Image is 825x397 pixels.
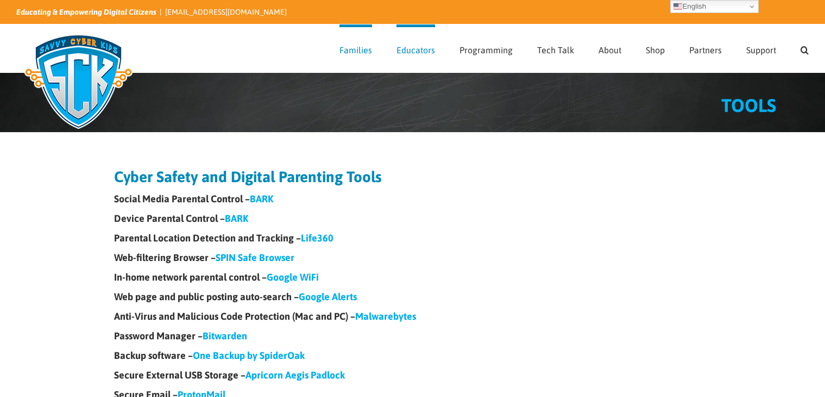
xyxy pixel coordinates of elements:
[16,27,141,136] img: Savvy Cyber Kids Logo
[396,24,435,72] a: Educators
[267,271,319,283] a: Google WiFi
[114,233,711,243] h4: Parental Location Detection and Tracking –
[537,46,574,54] span: Tech Talk
[301,232,333,244] a: Life360
[646,46,665,54] span: Shop
[673,2,682,11] img: en
[245,369,345,381] a: Apricorn Aegis Padlock
[339,24,372,72] a: Families
[689,46,722,54] span: Partners
[355,311,416,322] a: Malwarebytes
[339,46,372,54] span: Families
[339,24,809,72] nav: Main Menu
[225,213,248,224] a: BARK
[216,252,294,263] a: SPIN Safe Browser
[114,292,711,302] h4: Web page and public posting auto-search –
[599,46,621,54] span: About
[114,272,711,282] h4: In-home network parental control –
[396,46,435,54] span: Educators
[459,24,513,72] a: Programming
[299,291,357,302] a: Google Alerts
[203,330,247,342] a: Bitwarden
[746,24,776,72] a: Support
[114,331,711,341] h4: Password Manager –
[114,253,711,263] h4: Web-filtering Browser –
[537,24,574,72] a: Tech Talk
[114,214,711,224] h4: Device Parental Control –
[114,194,711,204] h4: Social Media Parental Control –
[193,350,305,361] a: One Backup by SpiderOak
[646,24,665,72] a: Shop
[250,193,273,204] a: BARK
[114,370,711,380] h4: Secure External USB Storage –
[16,8,156,16] i: Educating & Empowering Digital Citizens
[599,24,621,72] a: About
[721,95,776,116] span: TOOLS
[746,46,776,54] span: Support
[165,8,287,16] a: [EMAIL_ADDRESS][DOMAIN_NAME]
[114,312,711,321] h4: Anti-Virus and Malicious Code Protection (Mac and PC) –
[114,351,711,361] h4: Backup software –
[801,24,809,72] a: Search
[689,24,722,72] a: Partners
[114,169,711,184] h2: Cyber Safety and Digital Parenting Tools
[459,46,513,54] span: Programming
